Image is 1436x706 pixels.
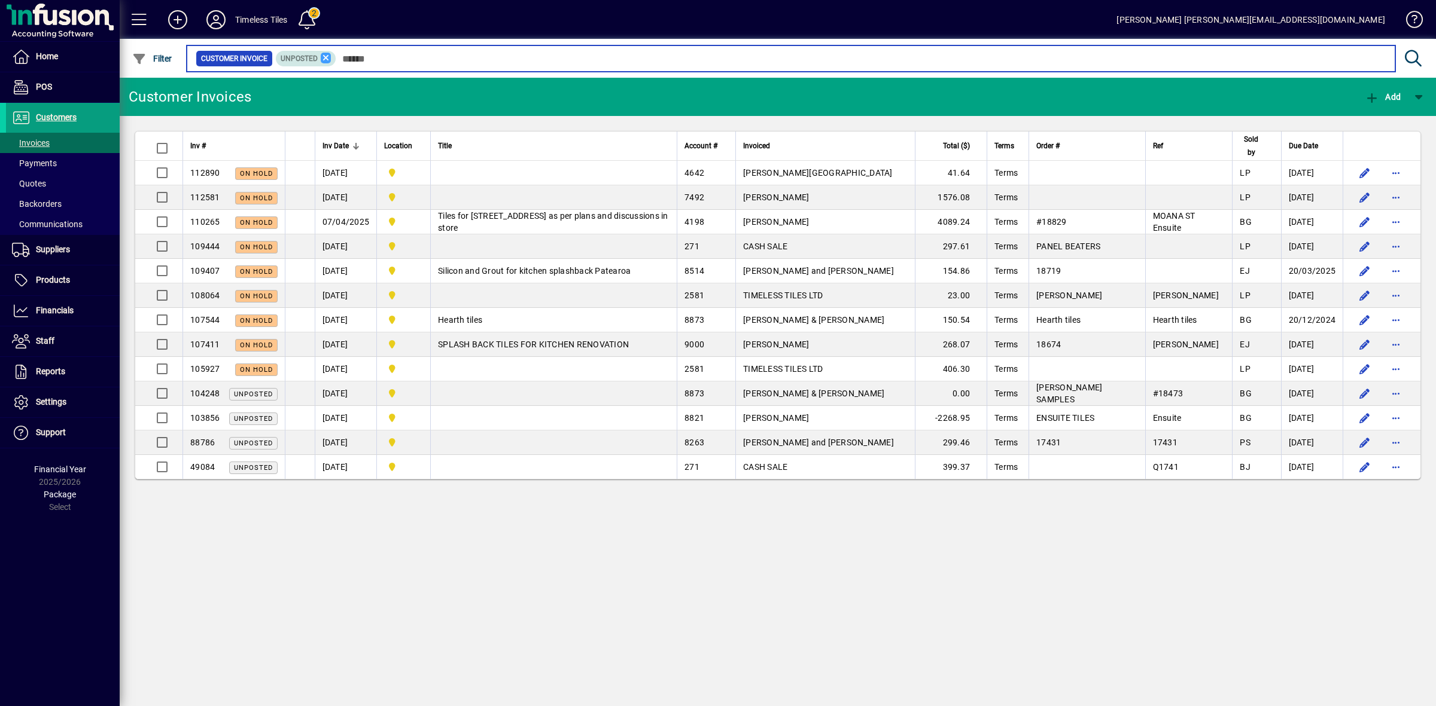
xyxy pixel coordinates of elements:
button: More options [1386,310,1405,329]
span: Silicon and Grout for kitchen splashback Patearoa [438,266,631,276]
span: On hold [240,194,273,202]
span: BG [1240,315,1252,325]
span: [PERSON_NAME][GEOGRAPHIC_DATA] [743,168,893,178]
span: BG [1240,217,1252,227]
span: 105927 [190,364,220,374]
span: Account # [684,139,717,152]
button: Filter [129,48,175,69]
button: Edit [1355,433,1374,452]
td: [DATE] [315,430,377,455]
button: More options [1386,359,1405,378]
div: Location [384,139,423,152]
td: [DATE] [315,283,377,308]
span: Hearth tiles [1036,315,1081,325]
span: [PERSON_NAME] and [PERSON_NAME] [743,438,894,447]
button: Edit [1355,237,1374,256]
td: 0.00 [915,381,987,406]
a: Settings [6,387,120,417]
span: [PERSON_NAME] [743,340,809,349]
a: POS [6,72,120,102]
span: [PERSON_NAME] [1153,340,1219,349]
div: Sold by [1240,133,1273,159]
a: Knowledge Base [1397,2,1421,41]
button: More options [1386,335,1405,354]
div: Invoiced [743,139,908,152]
td: 20/12/2024 [1281,308,1343,332]
span: TIMELESS TILES LTD [743,364,823,374]
button: More options [1386,237,1405,256]
td: 299.46 [915,430,987,455]
button: Edit [1355,163,1374,182]
span: On hold [240,292,273,300]
a: Backorders [6,194,120,214]
a: Invoices [6,133,120,153]
span: CASH SALE [743,462,787,472]
span: Invoiced [743,139,770,152]
span: On hold [240,268,273,276]
span: 8873 [684,389,704,398]
mat-chip: Customer Invoice Status: Unposted [276,51,336,66]
span: 8873 [684,315,704,325]
button: Edit [1355,359,1374,378]
span: 18719 [1036,266,1061,276]
span: [PERSON_NAME] [743,217,809,227]
span: Dunedin [384,362,423,375]
span: Location [384,139,412,152]
span: 7492 [684,192,704,202]
span: Settings [36,397,66,407]
span: Support [36,427,66,437]
td: [DATE] [315,259,377,283]
span: Products [36,275,70,285]
span: On hold [240,170,273,178]
div: Due Date [1289,139,1336,152]
span: 109407 [190,266,220,276]
td: [DATE] [315,234,377,259]
a: Support [6,418,120,448]
td: 4089.24 [915,210,987,234]
button: Edit [1355,286,1374,305]
span: Quotes [12,179,46,188]
div: Inv # [190,139,278,152]
td: 268.07 [915,332,987,357]
span: Terms [994,192,1018,202]
span: Dunedin [384,411,423,424]
span: Inv # [190,139,206,152]
span: Terms [994,438,1018,447]
span: 8263 [684,438,704,447]
span: Dunedin [384,289,423,302]
td: [DATE] [315,406,377,430]
a: Financials [6,296,120,326]
td: [DATE] [1281,357,1343,381]
span: Terms [994,340,1018,349]
div: Inv Date [323,139,370,152]
span: Backorders [12,199,62,209]
span: [PERSON_NAME] & [PERSON_NAME] [743,315,884,325]
span: LP [1240,168,1251,178]
button: Edit [1355,212,1374,231]
button: Edit [1355,188,1374,207]
span: BG [1240,389,1252,398]
td: [DATE] [315,161,377,185]
span: Dunedin [384,460,423,473]
span: Dunedin [384,387,423,400]
button: More options [1386,433,1405,452]
button: More options [1386,212,1405,231]
td: [DATE] [1281,430,1343,455]
a: Reports [6,357,120,387]
span: EJ [1240,340,1250,349]
a: Suppliers [6,235,120,265]
div: Ref [1153,139,1225,152]
span: On hold [240,243,273,251]
td: 399.37 [915,455,987,479]
span: Dunedin [384,191,423,204]
span: [PERSON_NAME] & [PERSON_NAME] [743,389,884,398]
td: 23.00 [915,283,987,308]
button: Profile [197,9,235,30]
span: #18473 [1153,389,1184,398]
span: 49084 [190,462,215,472]
span: SPLASH BACK TILES FOR KITCHEN RENOVATION [438,340,629,349]
td: [DATE] [1281,210,1343,234]
span: Package [44,490,76,499]
td: [DATE] [1281,381,1343,406]
span: Q1741 [1153,462,1179,472]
